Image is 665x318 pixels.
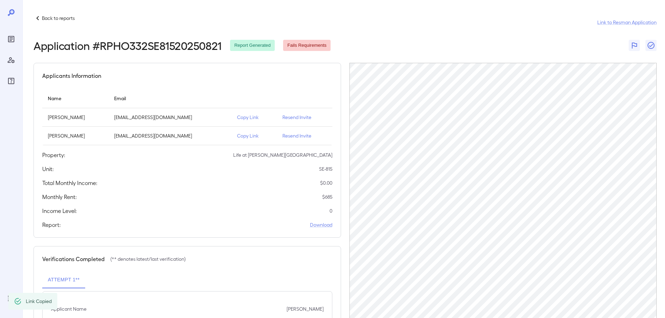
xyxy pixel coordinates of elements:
p: [PERSON_NAME] [48,114,103,121]
th: Email [109,88,231,108]
p: [EMAIL_ADDRESS][DOMAIN_NAME] [114,114,226,121]
table: simple table [42,88,332,145]
p: (** denotes latest/last verification) [110,256,186,262]
h5: Unit: [42,165,54,173]
p: $ 685 [322,193,332,200]
p: [PERSON_NAME] [48,132,103,139]
div: Manage Users [6,54,17,66]
p: Applicant Name [51,305,87,312]
button: Attempt 1** [42,272,85,288]
h5: Property: [42,151,65,159]
h2: Application # RPHO332SE81520250821 [34,39,222,52]
div: FAQ [6,75,17,87]
p: [EMAIL_ADDRESS][DOMAIN_NAME] [114,132,226,139]
h5: Income Level: [42,207,77,215]
p: Life at [PERSON_NAME][GEOGRAPHIC_DATA] [233,151,332,158]
span: Fails Requirements [283,42,331,49]
button: Flag Report [629,40,640,51]
a: Link to Resman Application [597,19,657,26]
p: 0 [330,207,332,214]
div: Link Copied [26,295,52,308]
button: Close Report [645,40,657,51]
span: Report Generated [230,42,275,49]
div: Reports [6,34,17,45]
p: Back to reports [42,15,75,22]
p: Copy Link [237,114,271,121]
p: Resend Invite [282,132,327,139]
h5: Applicants Information [42,72,101,80]
p: Copy Link [237,132,271,139]
div: Log Out [6,293,17,304]
p: $ 0.00 [320,179,332,186]
h5: Verifications Completed [42,255,105,263]
h5: Report: [42,221,61,229]
p: Resend Invite [282,114,327,121]
p: SE-815 [319,165,332,172]
h5: Monthly Rent: [42,193,77,201]
p: [PERSON_NAME] [287,305,324,312]
th: Name [42,88,109,108]
a: Download [310,221,332,228]
h5: Total Monthly Income: [42,179,97,187]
